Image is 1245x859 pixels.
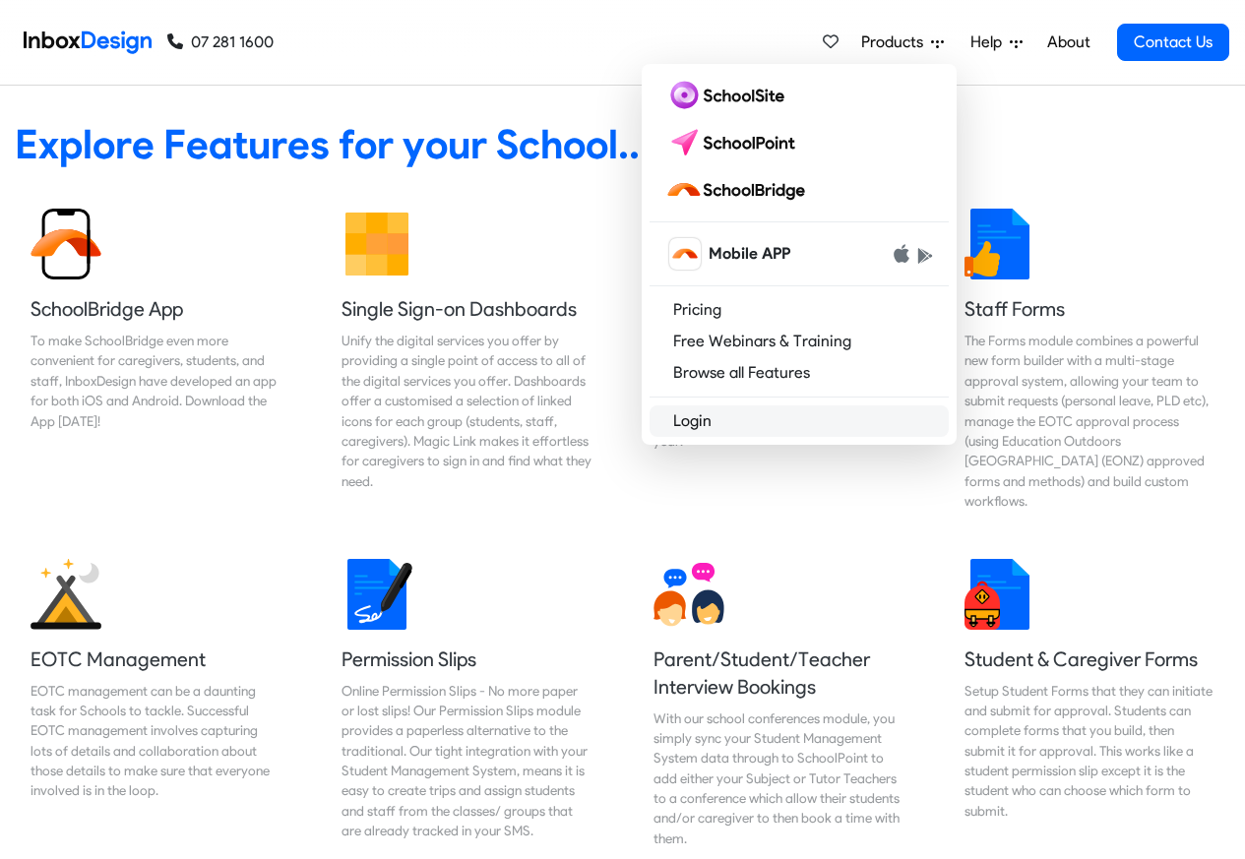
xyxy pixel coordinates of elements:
a: 07 281 1600 [167,31,274,54]
h5: Parent/Student/Teacher Interview Bookings [654,645,903,701]
a: Staff Forms The Forms module combines a powerful new form builder with a multi-stage approval sys... [949,193,1230,527]
h5: Permission Slips [342,645,591,673]
a: Course Selection Clever Course Selection for any Situation. SchoolPoint enables students and care... [638,193,919,527]
img: 2022_01_25_icon_eonz.svg [31,559,101,630]
h5: Student & Caregiver Forms [965,645,1214,673]
h5: Single Sign-on Dashboards [342,295,591,323]
a: Help [963,23,1030,62]
a: Browse all Features [650,357,949,389]
a: About [1041,23,1095,62]
div: The Forms module combines a powerful new form builder with a multi-stage approval system, allowin... [965,331,1214,512]
img: 2022_01_13_icon_grid.svg [342,209,412,279]
img: 2022_01_13_icon_student_form.svg [965,559,1035,630]
a: Single Sign-on Dashboards Unify the digital services you offer by providing a single point of acc... [326,193,607,527]
span: Products [861,31,931,54]
h5: Staff Forms [965,295,1214,323]
img: 2022_01_13_icon_thumbsup.svg [965,209,1035,279]
img: schoolsite logo [665,80,792,111]
a: schoolbridge icon Mobile APP [650,230,949,277]
a: Contact Us [1117,24,1229,61]
img: schoolbridge icon [669,238,701,270]
a: Products [853,23,952,62]
div: Products [642,64,957,445]
img: 2022_01_13_icon_conversation.svg [654,559,724,630]
img: schoolpoint logo [665,127,804,158]
a: SchoolBridge App To make SchoolBridge even more convenient for caregivers, students, and staff, I... [15,193,296,527]
heading: Explore Features for your School... [15,119,1230,169]
img: 2022_01_13_icon_sb_app.svg [31,209,101,279]
a: Pricing [650,294,949,326]
div: Unify the digital services you offer by providing a single point of access to all of the digital ... [342,331,591,491]
span: Help [970,31,1010,54]
span: Mobile APP [709,242,790,266]
div: With our school conferences module, you simply sync your Student Management System data through t... [654,708,903,849]
div: To make SchoolBridge even more convenient for caregivers, students, and staff, InboxDesign have d... [31,331,280,431]
a: Login [650,405,949,437]
h5: EOTC Management [31,645,280,673]
div: EOTC management can be a daunting task for Schools to tackle. Successful EOTC management involves... [31,681,280,801]
div: Online Permission Slips - No more paper or lost slips! ​Our Permission Slips module provides a pa... [342,681,591,841]
img: 2022_01_18_icon_signature.svg [342,559,412,630]
div: Setup Student Forms that they can initiate and submit for approval. Students can complete forms t... [965,681,1214,822]
img: schoolbridge logo [665,174,813,206]
h5: SchoolBridge App [31,295,280,323]
a: Free Webinars & Training [650,326,949,357]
